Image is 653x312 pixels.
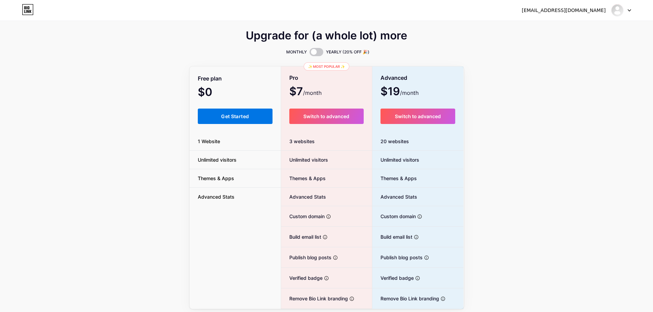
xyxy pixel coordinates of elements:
div: 20 websites [372,132,464,151]
span: YEARLY (20% OFF 🎉) [326,49,370,55]
span: Upgrade for (a whole lot) more [246,32,407,40]
span: Build email list [372,233,412,240]
div: 3 websites [281,132,372,151]
span: Switch to advanced [303,113,349,119]
span: Verified badge [372,274,414,282]
span: Themes & Apps [190,175,242,182]
span: Themes & Apps [372,175,417,182]
button: Get Started [198,109,273,124]
span: Build email list [281,233,321,240]
div: [EMAIL_ADDRESS][DOMAIN_NAME] [522,7,606,14]
span: Custom domain [281,213,325,220]
span: Publish blog posts [281,254,331,261]
span: Unlimited visitors [281,156,328,163]
span: $0 [198,88,231,98]
span: Pro [289,72,298,84]
span: Themes & Apps [281,175,326,182]
span: Publish blog posts [372,254,423,261]
span: MONTHLY [286,49,307,55]
button: Switch to advanced [380,109,456,124]
span: $19 [380,87,419,97]
button: Switch to advanced [289,109,364,124]
span: Verified badge [281,274,323,282]
span: Get Started [221,113,249,119]
span: Free plan [198,73,222,85]
span: $7 [289,87,322,97]
span: Advanced [380,72,407,84]
span: Advanced Stats [190,193,243,200]
span: 1 Website [190,138,228,145]
span: Advanced Stats [281,193,326,200]
span: Remove Bio Link branding [281,295,348,302]
div: ✨ Most popular ✨ [304,62,349,71]
span: Unlimited visitors [372,156,419,163]
span: Switch to advanced [395,113,441,119]
span: Custom domain [372,213,416,220]
span: Unlimited visitors [190,156,245,163]
span: Advanced Stats [372,193,417,200]
span: /month [303,89,322,97]
img: nkdesertcamp12 [611,4,624,17]
span: Remove Bio Link branding [372,295,439,302]
span: /month [400,89,419,97]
